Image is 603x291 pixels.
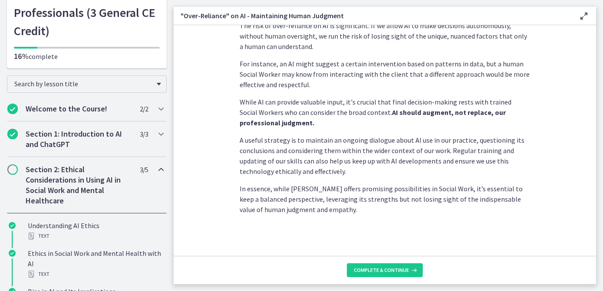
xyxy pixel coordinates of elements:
[9,222,16,229] i: Completed
[26,129,132,150] h2: Section 1: Introduction to AI and ChatGPT
[28,248,163,279] div: Ethics in Social Work and Mental Health with AI
[28,269,163,279] div: Text
[354,267,409,274] span: Complete & continue
[240,21,527,51] span: The risk of over-reliance on AI is significant. If we allow AI to make decisions autonomously, wi...
[7,129,18,139] i: Completed
[140,164,148,175] span: 3 / 5
[7,104,18,114] i: Completed
[140,104,148,114] span: 2 / 2
[28,231,163,241] div: Text
[14,51,160,62] p: complete
[26,104,132,114] h2: Welcome to the Course!
[140,129,148,139] span: 3 / 3
[240,97,530,128] p: While AI can provide valuable input, it's crucial that final decision-making rests with trained S...
[240,183,530,215] p: In essence, while [PERSON_NAME] offers promising possibilities in Social Work, it’s essential to ...
[26,164,132,206] h2: Section 2: Ethical Considerations in Using AI in Social Work and Mental Healthcare
[181,10,565,21] h3: "Over-Reliance" on AI - Maintaining Human Judgment
[347,263,423,277] button: Complete & continue
[240,135,530,177] p: A useful strategy is to maintain an ongoing dialogue about AI use in our practice, questioning it...
[28,220,163,241] div: Understanding AI Ethics
[7,75,167,93] div: Search by lesson title
[240,59,530,89] span: For instance, an AI might suggest a certain intervention based on patterns in data, but a human S...
[14,51,29,61] span: 16%
[240,108,506,127] strong: AI should augment, not replace, our professional judgment.
[9,250,16,257] i: Completed
[14,79,152,88] span: Search by lesson title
